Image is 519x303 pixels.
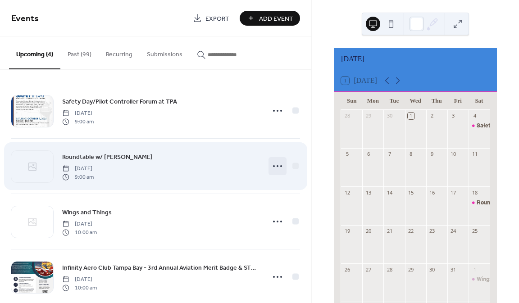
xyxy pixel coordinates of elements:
[334,48,497,70] div: [DATE]
[450,228,457,235] div: 24
[405,92,426,110] div: Wed
[344,113,351,119] div: 28
[62,263,259,273] span: Infinity Aero Club Tampa Bay - 3rd Annual Aviation Merit Badge & STEM Learning Day!
[62,97,177,107] span: Safety Day/Pilot Controller Forum at TPA
[383,92,405,110] div: Tue
[62,109,94,118] span: [DATE]
[344,266,351,273] div: 26
[469,122,490,130] div: Safety Day/Pilot Controller Forum at TPA
[62,220,97,228] span: [DATE]
[365,151,372,158] div: 6
[62,153,153,162] span: Roundtable w/ [PERSON_NAME]
[11,10,39,27] span: Events
[471,151,478,158] div: 11
[429,189,436,196] div: 16
[365,113,372,119] div: 29
[62,165,94,173] span: [DATE]
[408,266,414,273] div: 29
[471,113,478,119] div: 4
[386,151,393,158] div: 7
[365,266,372,273] div: 27
[344,189,351,196] div: 12
[426,92,447,110] div: Thu
[365,228,372,235] div: 20
[408,151,414,158] div: 8
[62,228,97,236] span: 10:00 am
[429,266,436,273] div: 30
[386,189,393,196] div: 14
[186,11,236,26] a: Export
[62,276,97,284] span: [DATE]
[62,284,97,292] span: 10:00 am
[259,14,293,23] span: Add Event
[62,208,112,217] span: Wings and Things
[341,92,362,110] div: Sun
[344,151,351,158] div: 5
[62,96,177,107] a: Safety Day/Pilot Controller Forum at TPA
[408,113,414,119] div: 1
[365,189,372,196] div: 13
[205,14,229,23] span: Export
[450,113,457,119] div: 3
[362,92,383,110] div: Mon
[429,113,436,119] div: 2
[140,36,190,68] button: Submissions
[429,228,436,235] div: 23
[471,189,478,196] div: 18
[429,151,436,158] div: 9
[386,228,393,235] div: 21
[60,36,99,68] button: Past (99)
[344,228,351,235] div: 19
[471,266,478,273] div: 1
[450,266,457,273] div: 31
[469,199,490,207] div: Roundtable w/ Niloofar Rahmani
[408,228,414,235] div: 22
[469,276,490,283] div: Wings and Things
[386,113,393,119] div: 30
[62,118,94,126] span: 9:00 am
[62,173,94,181] span: 9:00 am
[62,207,112,217] a: Wings and Things
[469,92,490,110] div: Sat
[62,262,259,273] a: Infinity Aero Club Tampa Bay - 3rd Annual Aviation Merit Badge & STEM Learning Day!
[447,92,469,110] div: Fri
[62,152,153,162] a: Roundtable w/ [PERSON_NAME]
[408,189,414,196] div: 15
[240,11,300,26] button: Add Event
[471,228,478,235] div: 25
[386,266,393,273] div: 28
[450,189,457,196] div: 17
[99,36,140,68] button: Recurring
[9,36,60,69] button: Upcoming (4)
[450,151,457,158] div: 10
